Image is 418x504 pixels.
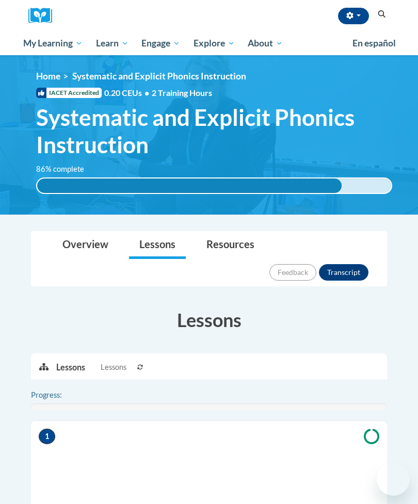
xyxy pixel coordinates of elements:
a: My Learning [17,31,89,55]
span: Learn [96,37,128,50]
p: Lessons [56,362,85,373]
a: En español [346,32,403,54]
a: About [242,31,290,55]
div: 86% complete [37,178,342,193]
a: Explore [187,31,242,55]
span: 0.20 CEUs [104,87,152,99]
button: Feedback [269,264,316,281]
span: Explore [194,37,235,50]
span: Lessons [101,362,126,373]
span: IACET Accredited [36,88,102,98]
div: Main menu [15,31,403,55]
h3: Lessons [31,307,387,333]
span: En español [352,38,396,48]
a: Learn [89,31,135,55]
a: Lessons [129,232,186,259]
button: Search [374,8,390,21]
span: 2 Training Hours [152,88,212,97]
label: Progress: [31,389,90,401]
span: About [248,37,283,50]
iframe: Button to launch messaging window [377,463,410,496]
a: Overview [52,232,119,259]
button: Account Settings [338,8,369,24]
button: Transcript [319,264,368,281]
span: 1 [39,429,55,444]
a: Home [36,71,60,82]
span: My Learning [23,37,83,50]
a: Cox Campus [28,8,59,24]
img: Logo brand [28,8,59,24]
a: Resources [196,232,265,259]
span: Systematic and Explicit Phonics Instruction [36,104,392,158]
span: Systematic and Explicit Phonics Instruction [72,71,246,82]
label: 86% complete [36,164,95,175]
span: Engage [141,37,180,50]
a: Engage [135,31,187,55]
span: • [144,88,149,97]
